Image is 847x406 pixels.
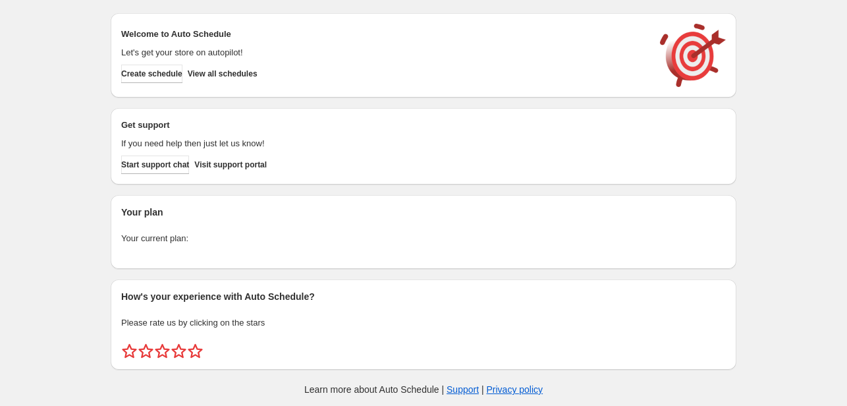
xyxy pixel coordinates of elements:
[121,69,182,79] span: Create schedule
[121,65,182,83] button: Create schedule
[194,159,267,170] span: Visit support portal
[447,384,479,395] a: Support
[121,137,647,150] p: If you need help then just let us know!
[121,206,726,219] h2: Your plan
[121,28,647,41] h2: Welcome to Auto Schedule
[188,65,258,83] button: View all schedules
[121,290,726,303] h2: How's your experience with Auto Schedule?
[121,159,189,170] span: Start support chat
[121,46,647,59] p: Let's get your store on autopilot!
[121,232,726,245] p: Your current plan:
[121,119,647,132] h2: Get support
[188,69,258,79] span: View all schedules
[304,383,543,396] p: Learn more about Auto Schedule | |
[194,156,267,174] a: Visit support portal
[121,156,189,174] a: Start support chat
[487,384,543,395] a: Privacy policy
[121,316,726,330] p: Please rate us by clicking on the stars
